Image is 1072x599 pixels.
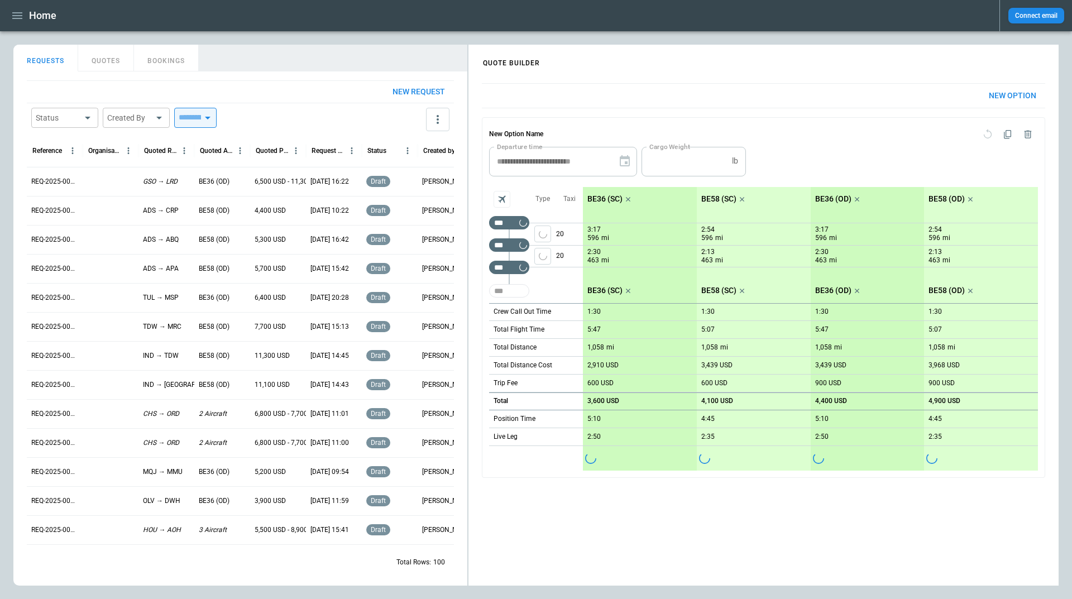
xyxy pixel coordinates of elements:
button: New Option [980,84,1045,108]
p: 3,900 USD [255,496,286,506]
p: 2:30 [815,248,829,256]
p: Position Time [494,414,535,424]
p: REQ-2025-000244 [31,380,78,390]
p: Total Distance [494,343,537,352]
span: draft [368,352,388,360]
p: [PERSON_NAME] [422,177,469,186]
p: 3,439 USD [701,361,733,370]
p: Trip Fee [494,378,518,388]
p: Type [535,194,550,204]
p: [PERSON_NAME] [422,206,469,215]
p: [PERSON_NAME] [422,380,469,390]
button: Request Created At (UTC-05:00) column menu [344,143,359,158]
p: 900 USD [815,379,841,387]
p: [DATE] 11:01 [310,409,349,419]
p: BE58 (OD) [199,206,229,215]
p: 3:17 [587,226,601,234]
p: REQ-2025-000249 [31,235,78,245]
span: draft [368,439,388,447]
p: [PERSON_NAME] [422,235,469,245]
button: REQUESTS [13,45,78,71]
p: 463 [701,256,713,265]
p: [DATE] 15:41 [310,525,349,535]
p: [DATE] 09:54 [310,467,349,477]
p: [DATE] 10:22 [310,206,349,215]
p: 463 [587,256,599,265]
p: mi [601,233,609,243]
p: 463 [815,256,827,265]
p: mi [606,343,614,352]
div: Created by [423,147,455,155]
p: 4,400 USD [815,397,847,405]
p: 1:30 [815,308,829,316]
p: BE36 (OD) [199,177,229,186]
span: draft [368,294,388,301]
p: BE58 (OD) [199,351,229,361]
p: 5:10 [587,415,601,423]
p: mi [829,256,837,265]
h6: Total [494,397,508,405]
p: ADS → APA [143,264,179,274]
p: 4,900 USD [929,397,960,405]
p: ADS → ABQ [143,235,179,245]
p: 600 USD [701,379,728,387]
p: BE58 (OD) [199,235,229,245]
button: Quoted Aircraft column menu [233,143,247,158]
p: 2 Aircraft [199,438,227,448]
p: BE36 (OD) [815,194,851,204]
button: Connect email [1008,8,1064,23]
p: 5,300 USD [255,235,286,245]
h1: Home [29,9,56,22]
span: draft [368,497,388,505]
p: [PERSON_NAME] [422,496,469,506]
span: Duplicate quote option [998,124,1018,145]
p: GSO → LRD [143,177,178,186]
p: 3,600 USD [587,397,619,405]
p: [DATE] 14:45 [310,351,349,361]
span: Type of sector [534,248,551,265]
p: 1,058 [587,343,604,352]
p: mi [942,256,950,265]
p: lb [732,156,738,166]
p: mi [834,343,842,352]
button: Status column menu [400,143,415,158]
p: [DATE] 15:42 [310,264,349,274]
div: Status [367,147,386,155]
p: 2:54 [701,226,715,234]
p: [PERSON_NAME] [422,438,469,448]
span: draft [368,207,388,214]
p: [PERSON_NAME] [422,351,469,361]
p: CHS → ORD [143,409,179,419]
button: Reference column menu [65,143,80,158]
div: Too short [489,238,529,252]
p: 2:13 [701,248,715,256]
p: mi [715,256,723,265]
div: Request Created At (UTC-05:00) [312,147,344,155]
div: Status [36,112,80,123]
span: draft [368,526,388,534]
p: 2,910 USD [587,361,619,370]
p: [DATE] 11:59 [310,496,349,506]
span: Reset quote option [978,124,998,145]
p: 3,968 USD [929,361,960,370]
span: draft [368,410,388,418]
div: Not found [489,216,529,229]
p: [DATE] 15:13 [310,322,349,332]
p: 3:17 [815,226,829,234]
p: REQ-2025-000251 [31,177,78,186]
p: 1:30 [587,308,601,316]
p: BE58 (OD) [929,286,965,295]
button: left aligned [534,226,551,242]
p: REQ-2025-000241 [31,467,78,477]
p: 3,439 USD [815,361,846,370]
p: REQ-2025-000240 [31,496,78,506]
p: IND → TDW [143,351,179,361]
p: 20 [556,223,583,245]
p: MQJ → MMU [143,467,183,477]
p: BE58 (SC) [701,194,736,204]
label: Cargo Weight [649,142,690,151]
p: [DATE] 16:42 [310,235,349,245]
span: Type of sector [534,226,551,242]
p: mi [942,233,950,243]
p: [PERSON_NAME] [422,322,469,332]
